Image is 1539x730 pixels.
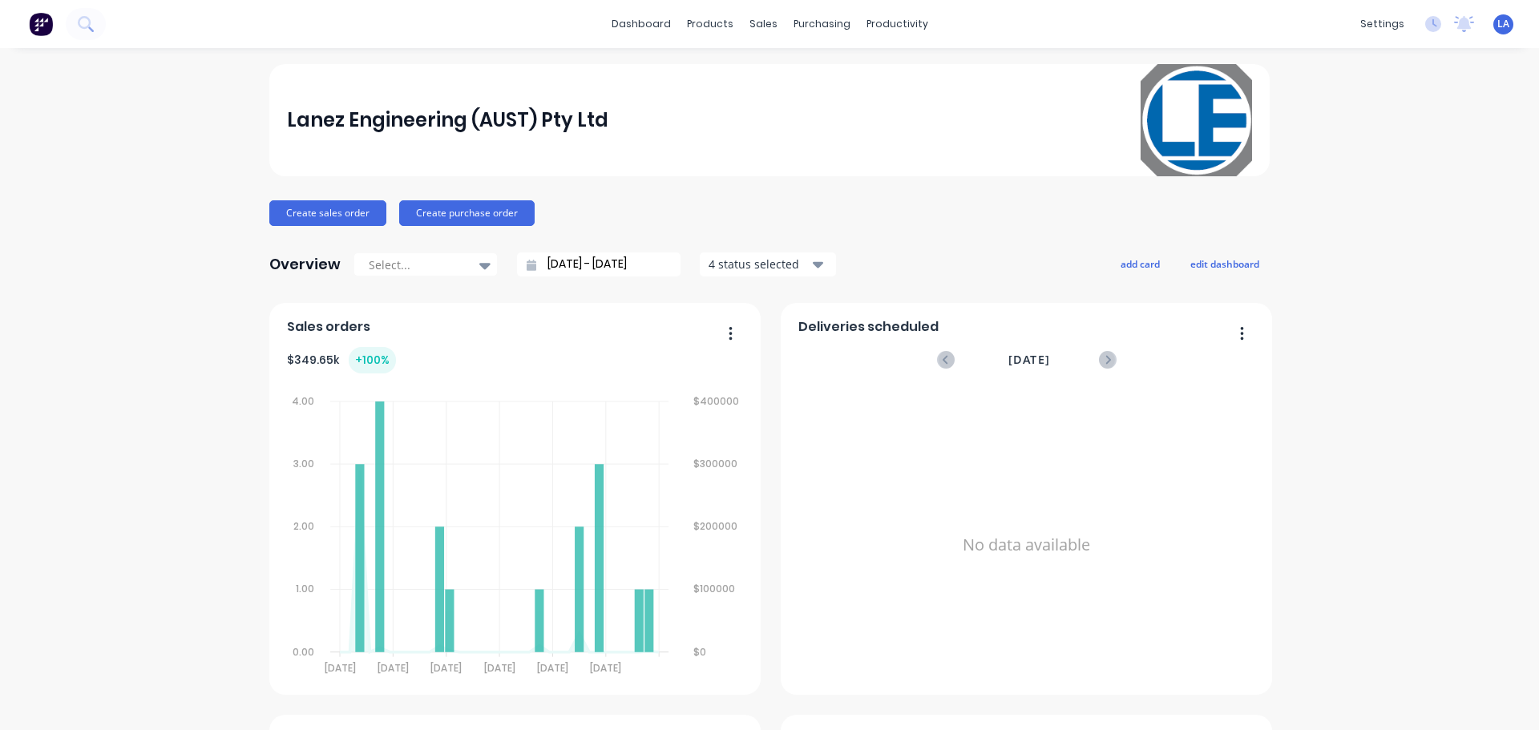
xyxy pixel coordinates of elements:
tspan: 4.00 [292,394,314,408]
tspan: [DATE] [590,661,621,675]
button: 4 status selected [700,252,836,276]
button: Create sales order [269,200,386,226]
span: Sales orders [287,317,370,337]
img: Lanez Engineering (AUST) Pty Ltd [1140,64,1252,176]
div: sales [741,12,786,36]
span: [DATE] [1008,351,1050,369]
span: Deliveries scheduled [798,317,939,337]
div: products [679,12,741,36]
tspan: 2.00 [293,519,314,533]
tspan: $0 [693,645,706,659]
a: dashboard [604,12,679,36]
div: 4 status selected [709,256,810,272]
tspan: $100000 [693,583,735,596]
img: Factory [29,12,53,36]
tspan: [DATE] [537,661,568,675]
div: No data available [798,389,1255,700]
tspan: 0.00 [293,645,314,659]
div: Overview [269,248,341,280]
tspan: [DATE] [324,661,355,675]
span: LA [1497,17,1509,31]
button: edit dashboard [1180,253,1270,274]
div: Lanez Engineering (AUST) Pty Ltd [287,104,608,136]
div: $ 349.65k [287,347,396,373]
button: Create purchase order [399,200,535,226]
div: settings [1352,12,1412,36]
tspan: 3.00 [293,457,314,470]
tspan: $300000 [693,457,737,470]
div: + 100 % [349,347,396,373]
tspan: [DATE] [484,661,515,675]
tspan: [DATE] [378,661,409,675]
div: productivity [858,12,936,36]
div: purchasing [786,12,858,36]
tspan: 1.00 [296,583,314,596]
tspan: $400000 [693,394,739,408]
button: add card [1110,253,1170,274]
tspan: [DATE] [430,661,462,675]
tspan: $200000 [693,519,737,533]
